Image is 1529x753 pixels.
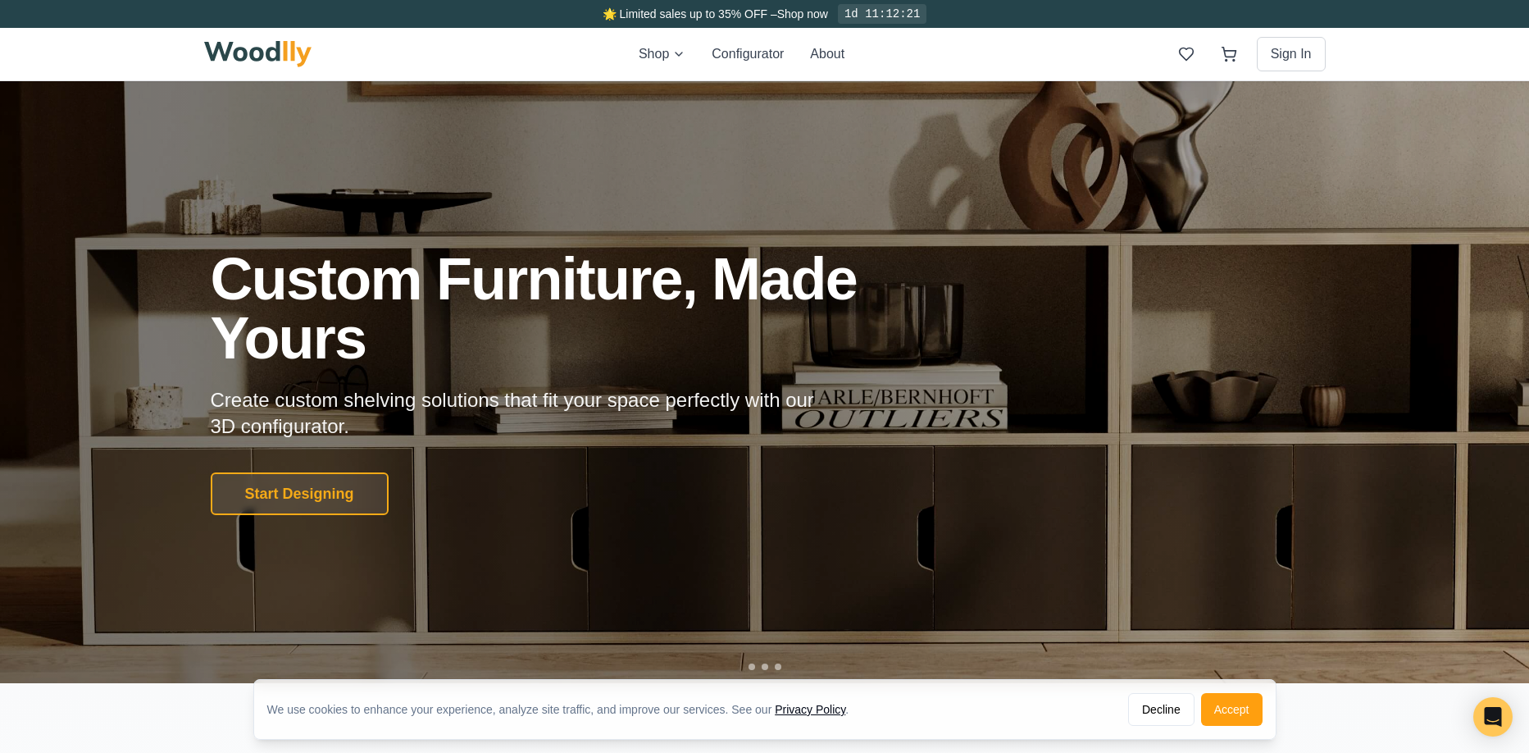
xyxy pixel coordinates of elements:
img: Woodlly [204,41,312,67]
div: 1d 11:12:21 [838,4,926,24]
button: Shop [639,44,685,64]
a: Shop now [777,7,828,21]
p: Create custom shelving solutions that fit your space perfectly with our 3D configurator. [211,387,840,440]
span: 🌟 Limited sales up to 35% OFF – [603,7,777,21]
a: Privacy Policy [775,703,845,716]
button: Accept [1201,693,1263,726]
button: Start Designing [211,472,389,515]
div: Open Intercom Messenger [1473,697,1513,737]
button: Decline [1128,693,1195,726]
button: Sign In [1257,37,1326,71]
button: About [810,44,844,64]
h1: Custom Furniture, Made Yours [211,249,945,367]
button: Configurator [712,44,784,64]
div: We use cookies to enhance your experience, analyze site traffic, and improve our services. See our . [267,701,862,718]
